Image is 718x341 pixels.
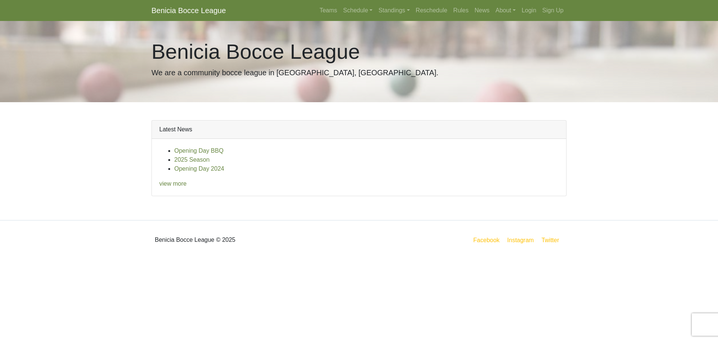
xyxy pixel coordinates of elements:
a: Facebook [472,235,501,245]
a: Schedule [340,3,376,18]
a: Opening Day BBQ [174,147,224,154]
a: News [472,3,493,18]
h1: Benicia Bocce League [151,39,567,64]
a: Teams [316,3,340,18]
a: Instagram [506,235,535,245]
a: 2025 Season [174,156,209,163]
a: Benicia Bocce League [151,3,226,18]
a: About [493,3,519,18]
p: We are a community bocce league in [GEOGRAPHIC_DATA], [GEOGRAPHIC_DATA]. [151,67,567,78]
a: Standings [375,3,412,18]
div: Benicia Bocce League © 2025 [146,226,359,253]
a: Reschedule [413,3,451,18]
a: Sign Up [539,3,567,18]
a: Rules [450,3,472,18]
div: Latest News [152,121,566,139]
a: view more [159,180,187,187]
a: Login [519,3,539,18]
a: Twitter [540,235,565,245]
a: Opening Day 2024 [174,165,224,172]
